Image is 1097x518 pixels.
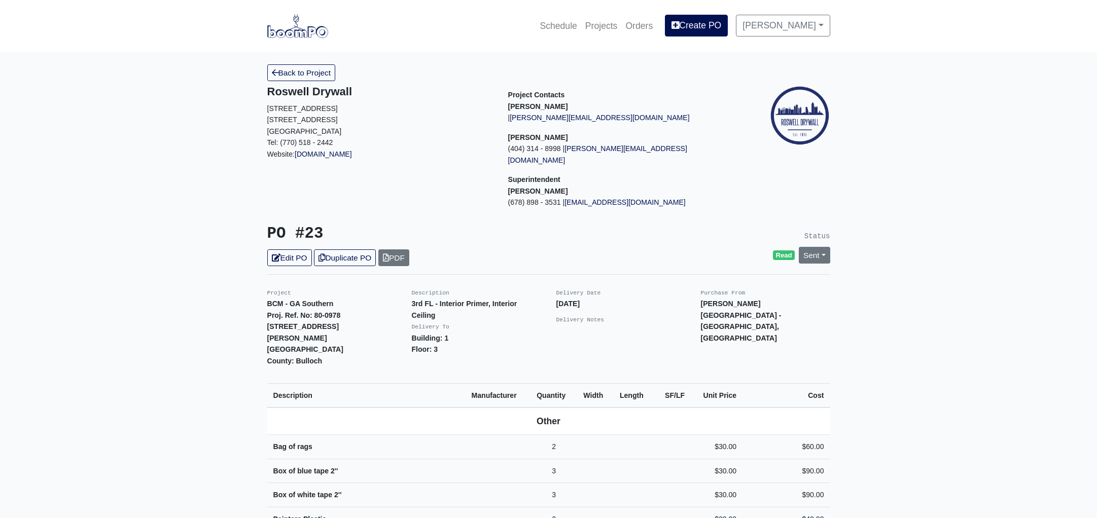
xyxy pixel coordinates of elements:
a: [EMAIL_ADDRESS][DOMAIN_NAME] [564,198,686,206]
th: Description [267,383,466,408]
small: Delivery Notes [556,317,605,323]
th: Quantity [530,383,577,408]
small: Delivery To [412,324,449,330]
td: $30.00 [691,483,742,507]
td: 2 [530,435,577,459]
span: Superintendent [508,175,560,183]
small: Purchase From [701,290,746,296]
td: 3 [530,483,577,507]
strong: County: Bulloch [267,357,323,365]
strong: Box of blue tape 2'' [273,467,338,475]
th: SF/LF [654,383,691,408]
a: [PERSON_NAME][EMAIL_ADDRESS][DOMAIN_NAME] [510,114,689,122]
div: Website: [267,85,493,160]
a: Duplicate PO [314,249,376,266]
a: Orders [621,15,657,37]
td: $90.00 [742,483,830,507]
a: Projects [581,15,622,37]
strong: BCM - GA Southern [267,300,334,308]
b: Other [537,416,560,426]
th: Width [577,383,614,408]
h3: PO #23 [267,225,541,243]
strong: [PERSON_NAME] [508,133,568,141]
a: [PERSON_NAME][EMAIL_ADDRESS][DOMAIN_NAME] [508,144,687,164]
th: Manufacturer [465,383,530,408]
small: Project [267,290,291,296]
a: Create PO [665,15,728,36]
strong: [PERSON_NAME] [508,102,568,110]
a: Sent [799,247,830,264]
strong: Floor: 3 [412,345,438,353]
th: Length [614,383,655,408]
a: Back to Project [267,64,336,81]
p: (404) 314 - 8998 | [508,143,734,166]
td: 3 [530,459,577,483]
p: Tel: (770) 518 - 2442 [267,137,493,149]
strong: Proj. Ref. No: 80-0978 [267,311,341,319]
a: [PERSON_NAME] [736,15,830,36]
strong: [STREET_ADDRESS][PERSON_NAME] [267,322,339,342]
a: Schedule [536,15,581,37]
p: [GEOGRAPHIC_DATA] [267,126,493,137]
img: boomPO [267,14,328,38]
p: [STREET_ADDRESS] [267,114,493,126]
td: $30.00 [691,459,742,483]
strong: Bag of rags [273,442,312,451]
h5: Roswell Drywall [267,85,493,98]
td: $60.00 [742,435,830,459]
p: (678) 898 - 3531 | [508,197,734,208]
span: Project Contacts [508,91,565,99]
strong: Box of white tape 2'' [273,491,342,499]
strong: [GEOGRAPHIC_DATA] [267,345,343,353]
a: Edit PO [267,249,312,266]
th: Cost [742,383,830,408]
strong: Building: 1 [412,334,449,342]
strong: 3rd FL - Interior Primer, Interior Ceiling [412,300,517,319]
a: PDF [378,249,409,266]
p: [PERSON_NAME][GEOGRAPHIC_DATA] - [GEOGRAPHIC_DATA], [GEOGRAPHIC_DATA] [701,298,830,344]
small: Delivery Date [556,290,601,296]
p: | [508,112,734,124]
th: Unit Price [691,383,742,408]
small: Status [804,232,830,240]
td: $90.00 [742,459,830,483]
span: Read [773,250,795,261]
small: Description [412,290,449,296]
a: [DOMAIN_NAME] [295,150,352,158]
strong: [PERSON_NAME] [508,187,568,195]
p: [STREET_ADDRESS] [267,103,493,115]
strong: [DATE] [556,300,580,308]
td: $30.00 [691,435,742,459]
